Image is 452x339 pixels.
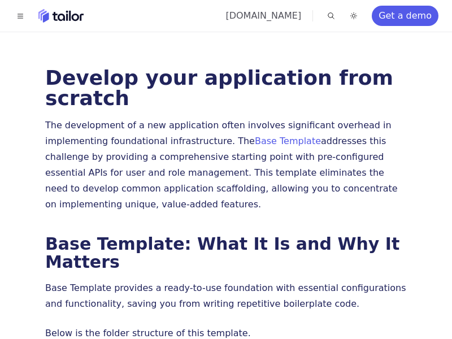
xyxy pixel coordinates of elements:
a: Base Template [255,136,321,146]
h1: Develop your application from scratch [45,68,407,108]
button: Toggle navigation [14,9,27,23]
button: Find something... [324,9,338,23]
a: Base Template: What It Is and Why It Matters [45,234,399,272]
p: Base Template provides a ready-to-use foundation with essential configurations and functionality,... [45,280,407,312]
p: The development of a new application often involves significant overhead in implementing foundati... [45,118,407,212]
a: Get a demo [372,6,438,26]
button: Toggle dark mode [347,9,360,23]
a: [DOMAIN_NAME] [225,10,301,21]
a: Home [38,9,84,23]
